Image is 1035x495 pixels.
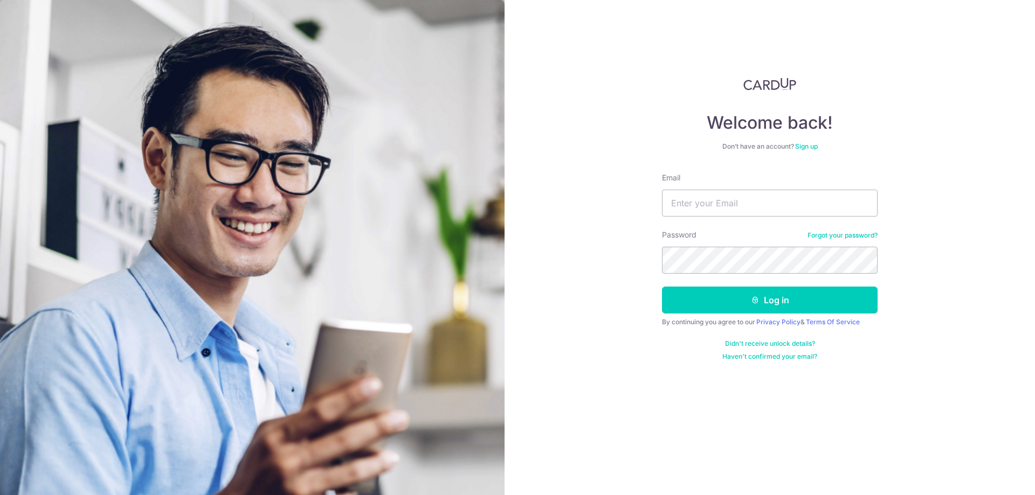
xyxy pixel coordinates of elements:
a: Haven't confirmed your email? [722,352,817,361]
button: Log in [662,287,878,313]
div: By continuing you agree to our & [662,318,878,326]
a: Sign up [795,142,818,150]
a: Terms Of Service [806,318,860,326]
a: Privacy Policy [756,318,801,326]
input: Enter your Email [662,190,878,217]
div: Don’t have an account? [662,142,878,151]
h4: Welcome back! [662,112,878,134]
label: Password [662,229,696,240]
a: Didn't receive unlock details? [725,339,815,348]
a: Forgot your password? [808,231,878,240]
label: Email [662,172,680,183]
img: CardUp Logo [743,78,796,90]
